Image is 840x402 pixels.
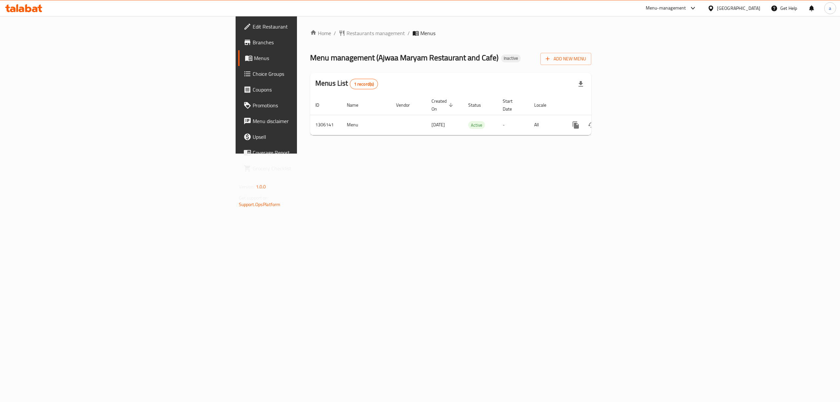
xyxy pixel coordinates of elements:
[253,70,371,78] span: Choice Groups
[717,5,760,12] div: [GEOGRAPHIC_DATA]
[238,160,376,176] a: Grocery Checklist
[431,120,445,129] span: [DATE]
[350,79,378,89] div: Total records count
[646,4,686,12] div: Menu-management
[238,19,376,34] a: Edit Restaurant
[408,29,410,37] li: /
[573,76,589,92] div: Export file
[238,97,376,113] a: Promotions
[315,78,378,89] h2: Menus List
[238,113,376,129] a: Menu disclaimer
[497,115,529,135] td: -
[253,117,371,125] span: Menu disclaimer
[310,50,498,65] span: Menu management ( Ajwaa Maryam Restaurant and Cafe )
[468,121,485,129] span: Active
[238,34,376,50] a: Branches
[238,66,376,82] a: Choice Groups
[239,182,255,191] span: Version:
[563,95,636,115] th: Actions
[239,194,269,202] span: Get support on:
[238,129,376,145] a: Upsell
[310,95,636,135] table: enhanced table
[584,117,599,133] button: Change Status
[829,5,831,12] span: a
[253,101,371,109] span: Promotions
[501,54,521,62] div: Inactive
[253,164,371,172] span: Grocery Checklist
[503,97,521,113] span: Start Date
[431,97,455,113] span: Created On
[253,86,371,94] span: Coupons
[568,117,584,133] button: more
[256,182,266,191] span: 1.0.0
[253,133,371,141] span: Upsell
[546,55,586,63] span: Add New Menu
[350,81,378,87] span: 1 record(s)
[420,29,435,37] span: Menus
[529,115,563,135] td: All
[396,101,418,109] span: Vendor
[253,149,371,157] span: Coverage Report
[239,200,281,209] a: Support.OpsPlatform
[254,54,371,62] span: Menus
[468,101,490,109] span: Status
[238,82,376,97] a: Coupons
[253,38,371,46] span: Branches
[347,101,367,109] span: Name
[540,53,591,65] button: Add New Menu
[253,23,371,31] span: Edit Restaurant
[315,101,328,109] span: ID
[310,29,591,37] nav: breadcrumb
[501,55,521,61] span: Inactive
[238,145,376,160] a: Coverage Report
[534,101,555,109] span: Locale
[238,50,376,66] a: Menus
